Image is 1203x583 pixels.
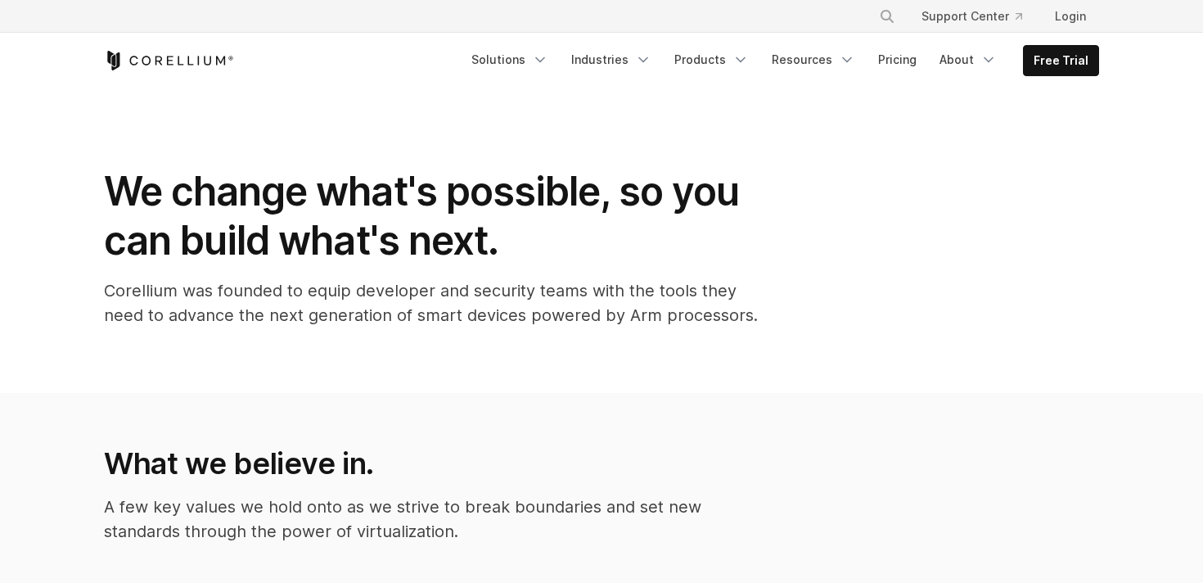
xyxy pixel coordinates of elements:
h2: What we believe in. [104,445,756,481]
p: A few key values we hold onto as we strive to break boundaries and set new standards through the ... [104,495,756,544]
div: Navigation Menu [462,45,1099,76]
a: Login [1042,2,1099,31]
h1: We change what's possible, so you can build what's next. [104,167,759,265]
a: Corellium Home [104,51,234,70]
a: Pricing [868,45,926,75]
a: Products [665,45,759,75]
div: Navigation Menu [859,2,1099,31]
a: Industries [561,45,661,75]
button: Search [872,2,902,31]
p: Corellium was founded to equip developer and security teams with the tools they need to advance t... [104,278,759,328]
a: Solutions [462,45,558,75]
a: About [930,45,1007,75]
a: Support Center [908,2,1035,31]
a: Resources [762,45,865,75]
a: Free Trial [1024,46,1098,75]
